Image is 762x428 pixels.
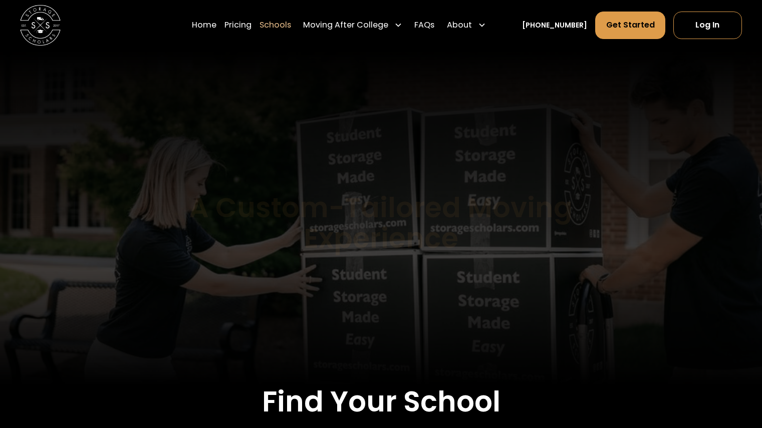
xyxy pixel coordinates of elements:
[303,19,388,31] div: Moving After College
[443,11,490,39] div: About
[260,11,291,39] a: Schools
[139,193,623,254] h1: A Custom-Tailored Moving Experience
[414,11,434,39] a: FAQs
[522,20,587,31] a: [PHONE_NUMBER]
[224,11,251,39] a: Pricing
[20,385,741,419] h2: Find Your School
[447,19,472,31] div: About
[595,12,665,39] a: Get Started
[673,12,742,39] a: Log In
[299,11,406,39] div: Moving After College
[192,11,216,39] a: Home
[20,5,61,46] img: Storage Scholars main logo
